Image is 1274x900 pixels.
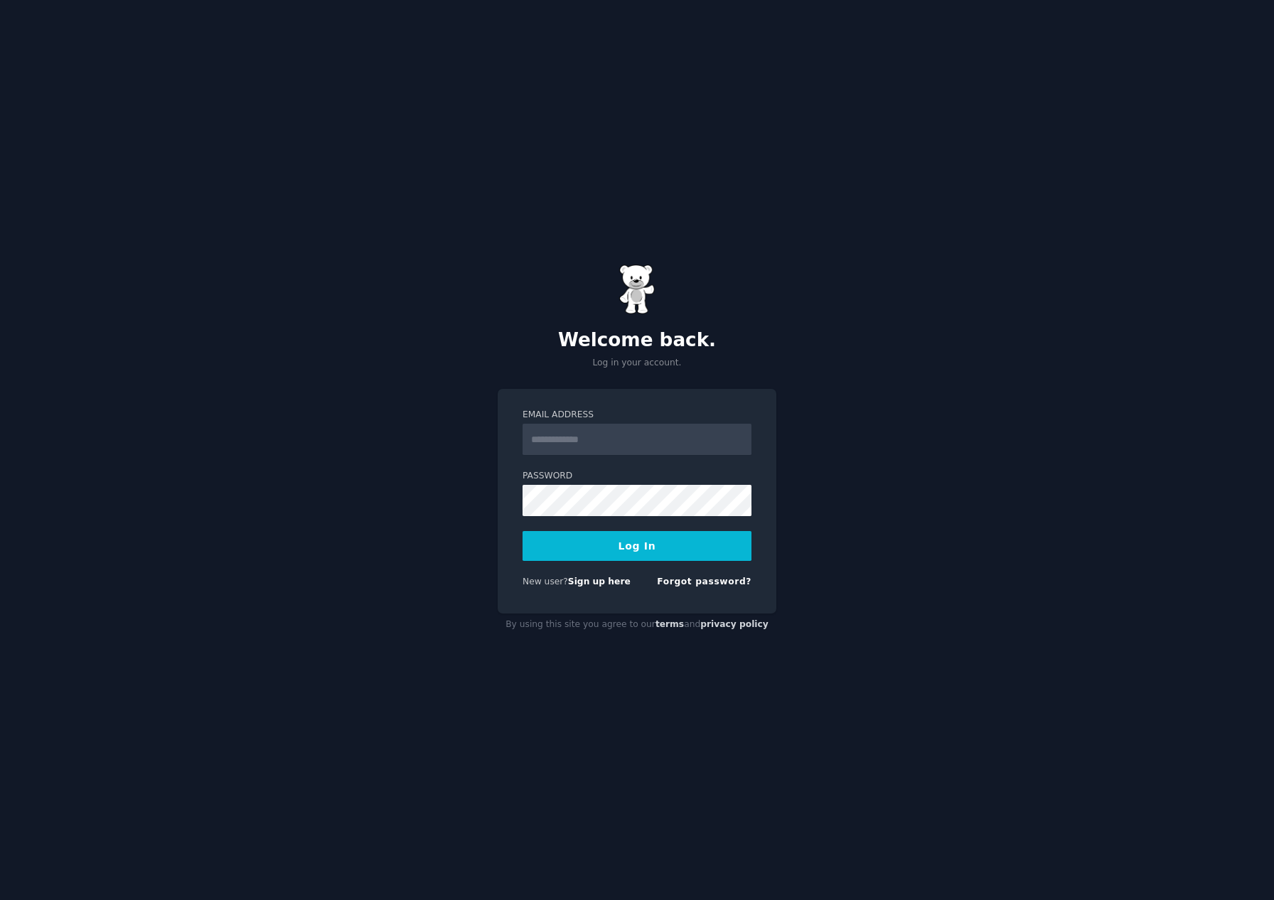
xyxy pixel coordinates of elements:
div: By using this site you agree to our and [498,614,776,636]
span: New user? [523,577,568,586]
img: Gummy Bear [619,264,655,314]
label: Password [523,470,751,483]
a: privacy policy [700,619,769,629]
p: Log in your account. [498,357,776,370]
a: Sign up here [568,577,631,586]
a: terms [655,619,684,629]
label: Email Address [523,409,751,422]
h2: Welcome back. [498,329,776,352]
a: Forgot password? [657,577,751,586]
button: Log In [523,531,751,561]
